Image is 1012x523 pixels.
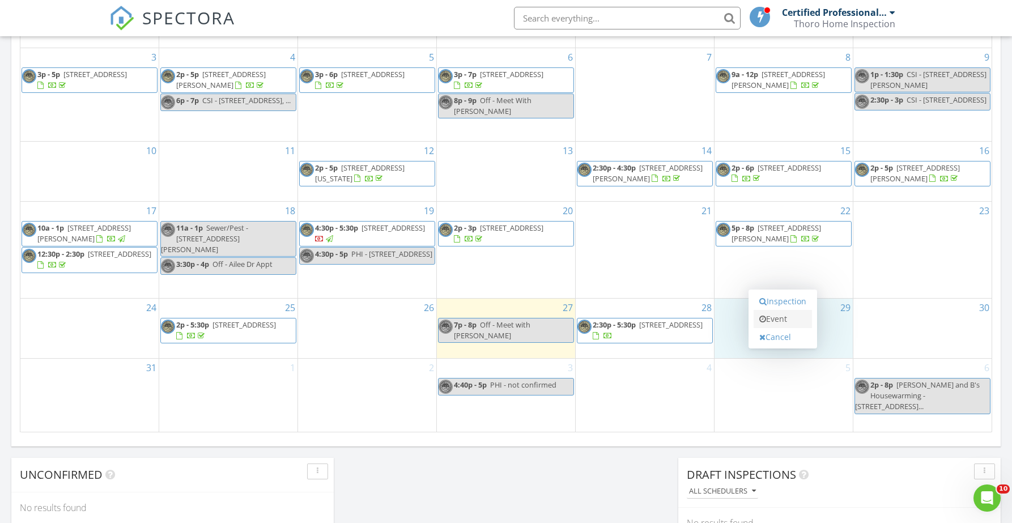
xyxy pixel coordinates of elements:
[37,69,127,90] a: 3p - 5p [STREET_ADDRESS]
[758,163,821,173] span: [STREET_ADDRESS]
[439,380,453,394] img: internachicertifiedprofessionalinspectorcpilogo1545171029.png
[732,69,758,79] span: 9a - 12p
[870,163,960,184] a: 2p - 5p [STREET_ADDRESS][PERSON_NAME]
[593,320,703,341] a: 2:30p - 5:30p [STREET_ADDRESS]
[454,69,477,79] span: 3p - 7p
[794,18,895,29] div: Thoro Home Inspection
[732,163,754,173] span: 2p - 6p
[577,161,713,186] a: 2:30p - 4:30p [STREET_ADDRESS][PERSON_NAME]
[732,223,821,244] a: 5p - 8p [STREET_ADDRESS][PERSON_NAME]
[977,142,992,160] a: Go to August 16, 2025
[283,202,297,220] a: Go to August 18, 2025
[88,249,151,259] span: [STREET_ADDRESS]
[855,95,869,109] img: internachicertifiedprofessionalinspectorcpilogo1545171029.png
[439,320,453,334] img: internachicertifiedprofessionalinspectorcpilogo1545171029.png
[870,163,960,184] span: [STREET_ADDRESS][PERSON_NAME]
[22,67,158,93] a: 3p - 5p [STREET_ADDRESS]
[716,221,852,246] a: 5p - 8p [STREET_ADDRESS][PERSON_NAME]
[176,320,209,330] span: 2p - 5:30p
[37,69,60,79] span: 3p - 5p
[176,259,209,269] span: 3:30p - 4p
[853,359,992,432] td: Go to September 6, 2025
[982,359,992,377] a: Go to September 6, 2025
[22,223,36,237] img: internachicertifiedprofessionalinspectorcpilogo1545171029.png
[454,320,477,330] span: 7p - 8p
[283,299,297,317] a: Go to August 25, 2025
[977,202,992,220] a: Go to August 23, 2025
[144,359,159,377] a: Go to August 31, 2025
[577,163,592,177] img: internachicertifiedprofessionalinspectorcpilogo1545171029.png
[754,328,812,346] a: Cancel
[161,95,175,109] img: internachicertifiedprofessionalinspectorcpilogo1545171029.png
[159,298,298,358] td: Go to August 25, 2025
[298,141,437,201] td: Go to August 12, 2025
[754,292,812,311] a: Inspection
[341,69,405,79] span: [STREET_ADDRESS]
[454,223,477,233] span: 2p - 3p
[20,467,103,482] span: Unconfirmed
[149,48,159,66] a: Go to August 3, 2025
[20,48,159,141] td: Go to August 3, 2025
[202,95,291,105] span: CSI - [STREET_ADDRESS], ...
[351,249,432,259] span: PHI - [STREET_ADDRESS]
[704,359,714,377] a: Go to September 4, 2025
[593,320,636,330] span: 2:30p - 5:30p
[593,163,636,173] span: 2:30p - 4:30p
[315,223,358,233] span: 4:30p - 5:30p
[37,223,131,244] span: [STREET_ADDRESS][PERSON_NAME]
[704,48,714,66] a: Go to August 7, 2025
[176,69,266,90] a: 2p - 5p [STREET_ADDRESS][PERSON_NAME]
[20,298,159,358] td: Go to August 24, 2025
[437,298,576,358] td: Go to August 27, 2025
[161,223,248,254] span: Sewer/Pest - [STREET_ADDRESS][PERSON_NAME]
[159,359,298,432] td: Go to September 1, 2025
[838,142,853,160] a: Go to August 15, 2025
[300,163,314,177] img: internachicertifiedprofessionalinspectorcpilogo1545171029.png
[299,67,435,93] a: 3p - 6p [STREET_ADDRESS]
[160,318,296,343] a: 2p - 5:30p [STREET_ADDRESS]
[870,380,893,390] span: 2p - 8p
[853,48,992,141] td: Go to August 9, 2025
[159,201,298,298] td: Go to August 18, 2025
[855,69,869,83] img: internachicertifiedprofessionalinspectorcpilogo1545171029.png
[907,95,987,105] span: CSI - [STREET_ADDRESS]
[699,299,714,317] a: Go to August 28, 2025
[870,69,987,90] span: CSI - [STREET_ADDRESS][PERSON_NAME]
[37,223,64,233] span: 10a - 1p
[161,320,175,334] img: internachicertifiedprofessionalinspectorcpilogo1545171029.png
[437,141,576,201] td: Go to August 13, 2025
[480,223,543,233] span: [STREET_ADDRESS]
[109,6,134,31] img: The Best Home Inspection Software - Spectora
[699,142,714,160] a: Go to August 14, 2025
[37,249,84,259] span: 12:30p - 2:30p
[109,15,235,39] a: SPECTORA
[454,223,543,244] a: 2p - 3p [STREET_ADDRESS]
[212,259,273,269] span: Off - Ailee Dr Appt
[490,380,556,390] span: PHI - not confirmed
[176,69,266,90] span: [STREET_ADDRESS][PERSON_NAME]
[575,48,714,141] td: Go to August 7, 2025
[362,223,425,233] span: [STREET_ADDRESS]
[714,201,853,298] td: Go to August 22, 2025
[575,201,714,298] td: Go to August 21, 2025
[298,48,437,141] td: Go to August 5, 2025
[732,223,754,233] span: 5p - 8p
[37,249,151,270] a: 12:30p - 2:30p [STREET_ADDRESS]
[973,484,1001,512] iframe: Intercom live chat
[20,201,159,298] td: Go to August 17, 2025
[422,142,436,160] a: Go to August 12, 2025
[315,69,338,79] span: 3p - 6p
[159,141,298,201] td: Go to August 11, 2025
[716,223,730,237] img: internachicertifiedprofessionalinspectorcpilogo1545171029.png
[514,7,741,29] input: Search everything...
[560,299,575,317] a: Go to August 27, 2025
[593,163,703,184] a: 2:30p - 4:30p [STREET_ADDRESS][PERSON_NAME]
[437,48,576,141] td: Go to August 6, 2025
[854,161,990,186] a: 2p - 5p [STREET_ADDRESS][PERSON_NAME]
[315,163,405,184] span: [STREET_ADDRESS][US_STATE]
[144,299,159,317] a: Go to August 24, 2025
[732,223,821,244] span: [STREET_ADDRESS][PERSON_NAME]
[454,380,487,390] span: 4:40p - 5p
[577,320,592,334] img: internachicertifiedprofessionalinspectorcpilogo1545171029.png
[997,484,1010,494] span: 10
